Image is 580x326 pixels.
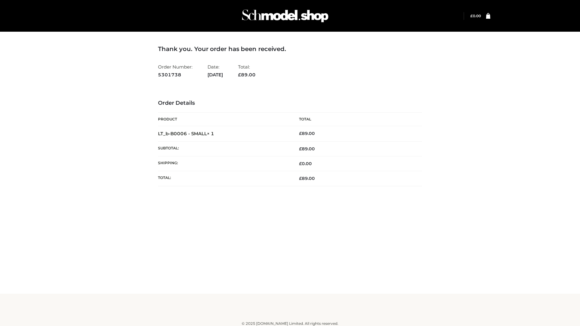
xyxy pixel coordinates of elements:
bdi: 89.00 [299,131,315,136]
span: £ [299,161,302,166]
bdi: 0.00 [470,14,481,18]
strong: LT_b-B0006 - SMALL [158,131,214,136]
li: Order Number: [158,62,192,80]
strong: × 1 [207,131,214,136]
span: 89.00 [299,146,315,152]
h3: Order Details [158,100,422,107]
a: £0.00 [470,14,481,18]
strong: 5301738 [158,71,192,79]
li: Date: [208,62,223,80]
th: Product [158,113,290,126]
span: £ [238,72,241,78]
th: Total: [158,171,290,186]
li: Total: [238,62,256,80]
th: Subtotal: [158,141,290,156]
span: £ [299,146,302,152]
span: £ [470,14,473,18]
span: £ [299,176,302,181]
th: Shipping: [158,156,290,171]
th: Total [290,113,422,126]
h3: Thank you. Your order has been received. [158,45,422,53]
span: £ [299,131,302,136]
strong: [DATE] [208,71,223,79]
img: Schmodel Admin 964 [240,4,330,28]
span: 89.00 [238,72,256,78]
span: 89.00 [299,176,315,181]
bdi: 0.00 [299,161,312,166]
